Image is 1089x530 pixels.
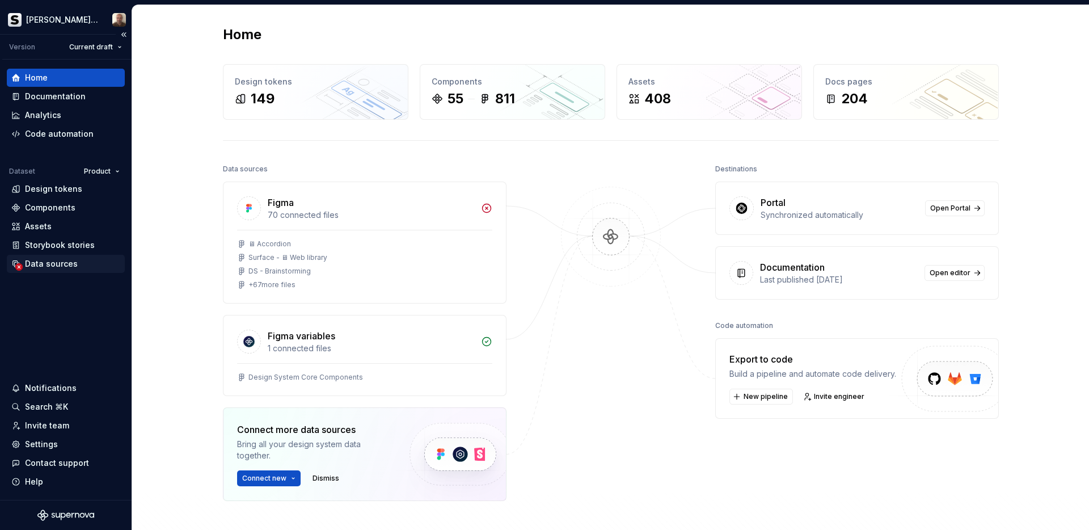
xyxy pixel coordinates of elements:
a: Home [7,69,125,87]
div: Assets [628,76,790,87]
a: Data sources [7,255,125,273]
div: 811 [495,90,515,108]
div: Components [432,76,593,87]
a: Open Portal [925,200,985,216]
div: Code automation [25,128,94,140]
span: Product [84,167,111,176]
div: Documentation [760,260,825,274]
div: Figma [268,196,294,209]
div: Synchronized automatically [761,209,918,221]
a: Storybook stories [7,236,125,254]
a: Documentation [7,87,125,106]
button: Help [7,473,125,491]
div: [PERSON_NAME] Prisma [26,14,99,26]
div: Assets [25,221,52,232]
a: Invite team [7,417,125,435]
span: New pipeline [744,392,788,401]
div: 55 [448,90,463,108]
div: Home [25,72,48,83]
a: Components55811 [420,64,605,120]
div: Help [25,476,43,487]
span: Open Portal [930,204,970,213]
div: Last published [DATE] [760,274,918,285]
div: Destinations [715,161,757,177]
button: Product [79,163,125,179]
img: Simone [112,13,126,27]
div: Data sources [25,258,78,270]
h2: Home [223,26,261,44]
a: Assets [7,217,125,235]
div: Data sources [223,161,268,177]
div: 70 connected files [268,209,474,221]
a: Settings [7,435,125,453]
div: Export to code [729,352,896,366]
div: Design System Core Components [248,373,363,382]
div: Design tokens [235,76,396,87]
div: + 67 more files [248,280,296,289]
div: Dataset [9,167,35,176]
div: Version [9,43,35,52]
div: Documentation [25,91,86,102]
div: Analytics [25,110,61,121]
a: Docs pages204 [813,64,999,120]
div: Search ⌘K [25,401,68,413]
div: 408 [644,90,671,108]
svg: Supernova Logo [37,510,94,521]
a: Code automation [7,125,125,143]
button: Notifications [7,379,125,397]
a: Invite engineer [800,389,869,405]
div: 🖥 Accordion [248,239,291,249]
div: Figma variables [268,329,335,343]
button: Contact support [7,454,125,472]
div: Build a pipeline and automate code delivery. [729,368,896,380]
a: Figma variables1 connected filesDesign System Core Components [223,315,506,396]
button: New pipeline [729,389,793,405]
div: Contact support [25,457,89,469]
div: Bring all your design system data together. [237,439,390,461]
div: Portal [761,196,786,209]
div: DS - Brainstorming [248,267,311,276]
img: 70f0b34c-1a93-4a5d-86eb-502ec58ca862.png [8,13,22,27]
button: [PERSON_NAME] PrismaSimone [2,7,129,32]
div: Components [25,202,75,213]
div: Surface - 🖥 Web library [248,253,327,262]
button: Collapse sidebar [116,27,132,43]
span: Connect new [242,474,286,483]
a: Design tokens [7,180,125,198]
div: 1 connected files [268,343,474,354]
span: Open editor [930,268,970,277]
a: Figma70 connected files🖥 AccordionSurface - 🖥 Web libraryDS - Brainstorming+67more files [223,182,506,304]
button: Connect new [237,470,301,486]
a: Components [7,199,125,217]
a: Assets408 [617,64,802,120]
div: 204 [841,90,868,108]
button: Current draft [64,39,127,55]
div: Settings [25,439,58,450]
button: Dismiss [307,470,344,486]
div: Notifications [25,382,77,394]
a: Open editor [925,265,985,281]
span: Invite engineer [814,392,864,401]
a: Analytics [7,106,125,124]
div: Storybook stories [25,239,95,251]
div: Connect more data sources [237,423,390,436]
div: Code automation [715,318,773,334]
div: Docs pages [825,76,987,87]
div: Design tokens [25,183,82,195]
span: Dismiss [313,474,339,483]
button: Search ⌘K [7,398,125,416]
span: Current draft [69,43,113,52]
div: Invite team [25,420,69,431]
a: Design tokens149 [223,64,408,120]
div: 149 [251,90,275,108]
